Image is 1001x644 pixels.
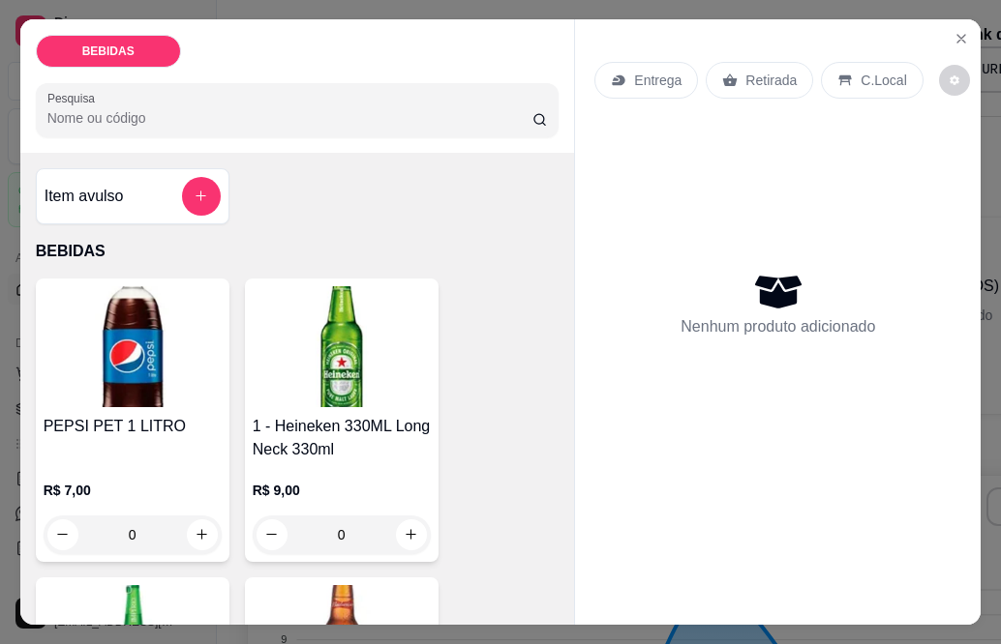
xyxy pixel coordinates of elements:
[82,44,135,59] p: BEBIDAS
[253,415,431,461] h4: 1 - Heineken 330ML Long Neck 330ml
[47,90,102,106] label: Pesquisa
[681,315,875,338] p: Nenhum produto adicionado
[634,71,682,90] p: Entrega
[182,177,221,216] button: add-separate-item
[47,519,78,550] button: decrease-product-quantity
[939,65,970,96] button: decrease-product-quantity
[187,519,218,550] button: increase-product-quantity
[36,240,560,263] p: BEBIDAS
[861,71,906,90] p: C.Local
[396,519,427,550] button: increase-product-quantity
[44,286,222,407] img: product-image
[253,286,431,407] img: product-image
[47,108,532,128] input: Pesquisa
[44,415,222,438] h4: PEPSI PET 1 LITRO
[745,71,797,90] p: Retirada
[44,481,222,500] p: R$ 7,00
[253,481,431,500] p: R$ 9,00
[257,519,288,550] button: decrease-product-quantity
[45,185,124,208] h4: Item avulso
[946,23,977,54] button: Close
